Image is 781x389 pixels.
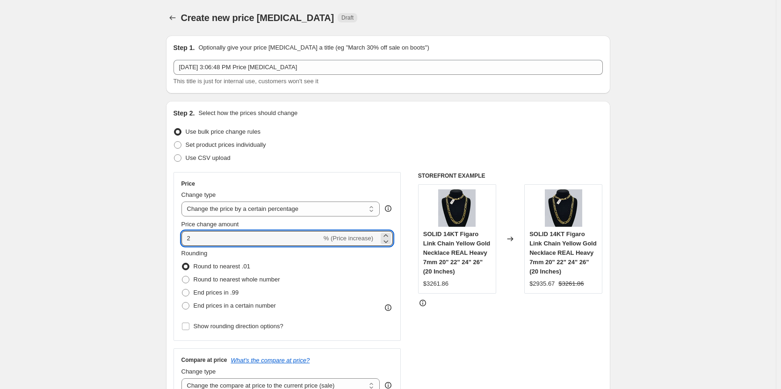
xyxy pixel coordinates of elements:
span: Use bulk price change rules [186,128,260,135]
div: $3261.86 [423,279,448,288]
span: Price change amount [181,221,239,228]
span: SOLID 14KT Figaro Link Chain Yellow Gold Necklace REAL Heavy 7mm 20" 22" 24" 26" (20 Inches) [529,231,597,275]
h2: Step 2. [174,108,195,118]
div: help [383,204,393,213]
span: Change type [181,191,216,198]
span: Use CSV upload [186,154,231,161]
span: Set product prices individually [186,141,266,148]
h2: Step 1. [174,43,195,52]
p: Optionally give your price [MEDICAL_DATA] a title (eg "March 30% off sale on boots") [198,43,429,52]
input: -15 [181,231,322,246]
h3: Price [181,180,195,187]
span: Change type [181,368,216,375]
span: End prices in .99 [194,289,239,296]
button: What's the compare at price? [231,357,310,364]
span: SOLID 14KT Figaro Link Chain Yellow Gold Necklace REAL Heavy 7mm 20" 22" 24" 26" (20 Inches) [423,231,491,275]
span: Round to nearest whole number [194,276,280,283]
h6: STOREFRONT EXAMPLE [418,172,603,180]
img: 57_80x.jpg [545,189,582,227]
span: End prices in a certain number [194,302,276,309]
strike: $3261.86 [558,279,584,288]
span: Show rounding direction options? [194,323,283,330]
span: % (Price increase) [324,235,373,242]
span: Create new price [MEDICAL_DATA] [181,13,334,23]
input: 30% off holiday sale [174,60,603,75]
h3: Compare at price [181,356,227,364]
span: This title is just for internal use, customers won't see it [174,78,318,85]
span: Round to nearest .01 [194,263,250,270]
span: Rounding [181,250,208,257]
span: Draft [341,14,354,22]
p: Select how the prices should change [198,108,297,118]
div: $2935.67 [529,279,555,288]
button: Price change jobs [166,11,179,24]
img: 57_80x.jpg [438,189,476,227]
